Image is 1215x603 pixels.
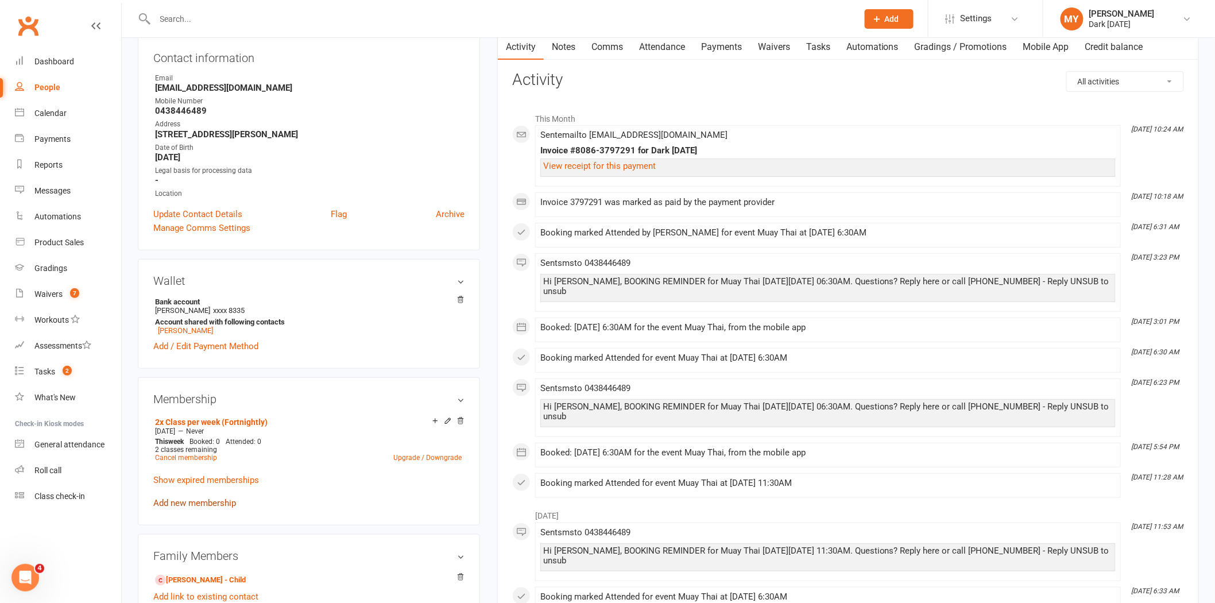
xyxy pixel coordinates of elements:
[34,160,63,169] div: Reports
[15,126,121,152] a: Payments
[155,106,465,116] strong: 0438446489
[153,207,242,221] a: Update Contact Details
[544,34,583,60] a: Notes
[155,119,465,130] div: Address
[152,438,187,446] div: week
[15,230,121,256] a: Product Sales
[540,527,630,538] span: Sent sms to 0438446489
[15,333,121,359] a: Assessments
[34,341,91,350] div: Assessments
[155,73,465,84] div: Email
[1132,223,1179,231] i: [DATE] 6:31 AM
[155,427,175,435] span: [DATE]
[15,484,121,509] a: Class kiosk mode
[158,326,213,335] a: [PERSON_NAME]
[838,34,907,60] a: Automations
[540,383,630,393] span: Sent sms to 0438446489
[153,221,250,235] a: Manage Comms Settings
[155,96,465,107] div: Mobile Number
[907,34,1015,60] a: Gradings / Promotions
[15,359,121,385] a: Tasks 2
[512,71,1184,89] h3: Activity
[34,367,55,376] div: Tasks
[1132,192,1183,200] i: [DATE] 10:18 AM
[1015,34,1077,60] a: Mobile App
[155,438,168,446] span: This
[540,323,1116,333] div: Booked: [DATE] 6:30AM for the event Muay Thai, from the mobile app
[63,366,72,376] span: 2
[540,448,1116,458] div: Booked: [DATE] 6:30AM for the event Muay Thai, from the mobile app
[153,498,236,508] a: Add new membership
[1061,7,1084,30] div: MY
[153,47,465,64] h3: Contact information
[540,228,1116,238] div: Booking marked Attended by [PERSON_NAME] for event Muay Thai at [DATE] 6:30AM
[34,83,60,92] div: People
[543,546,1113,566] div: Hi [PERSON_NAME], BOOKING REMINDER for Muay Thai [DATE][DATE] 11:30AM. Questions? Reply here or c...
[15,432,121,458] a: General attendance kiosk mode
[34,466,61,475] div: Roll call
[1132,523,1183,531] i: [DATE] 11:53 AM
[540,592,1116,602] div: Booking marked Attended for event Muay Thai at [DATE] 6:30AM
[540,353,1116,363] div: Booking marked Attended for event Muay Thai at [DATE] 6:30AM
[34,440,105,449] div: General attendance
[512,107,1184,125] li: This Month
[1132,443,1179,451] i: [DATE] 5:54 PM
[11,564,39,592] iframe: Intercom live chat
[153,393,465,405] h3: Membership
[15,307,121,333] a: Workouts
[153,296,465,337] li: [PERSON_NAME]
[512,504,1184,522] li: [DATE]
[540,478,1116,488] div: Booking marked Attended for event Muay Thai at [DATE] 11:30AM
[865,9,914,29] button: Add
[15,75,121,100] a: People
[1132,587,1179,595] i: [DATE] 6:33 AM
[189,438,220,446] span: Booked: 0
[1132,253,1179,261] i: [DATE] 3:23 PM
[15,204,121,230] a: Automations
[153,550,465,562] h3: Family Members
[15,458,121,484] a: Roll call
[226,438,261,446] span: Attended: 0
[34,134,71,144] div: Payments
[34,238,84,247] div: Product Sales
[155,152,465,163] strong: [DATE]
[34,109,67,118] div: Calendar
[34,315,69,324] div: Workouts
[34,57,74,66] div: Dashboard
[1132,348,1179,356] i: [DATE] 6:30 AM
[543,277,1113,296] div: Hi [PERSON_NAME], BOOKING REMINDER for Muay Thai [DATE][DATE] 06:30AM. Questions? Reply here or c...
[498,34,544,60] a: Activity
[540,258,630,268] span: Sent sms to 0438446489
[1132,318,1179,326] i: [DATE] 3:01 PM
[540,146,1116,156] div: Invoice #8086-3797291 for Dark [DATE]
[186,427,204,435] span: Never
[798,34,838,60] a: Tasks
[15,385,121,411] a: What's New
[885,14,899,24] span: Add
[540,198,1116,207] div: Invoice 3797291 was marked as paid by the payment provider
[961,6,992,32] span: Settings
[693,34,750,60] a: Payments
[393,454,462,462] a: Upgrade / Downgrade
[15,152,121,178] a: Reports
[543,161,656,171] a: View receipt for this payment
[155,142,465,153] div: Date of Birth
[155,574,246,586] a: [PERSON_NAME] - Child
[153,339,258,353] a: Add / Edit Payment Method
[540,130,728,140] span: Sent email to [EMAIL_ADDRESS][DOMAIN_NAME]
[331,207,347,221] a: Flag
[152,11,850,27] input: Search...
[1132,378,1179,386] i: [DATE] 6:23 PM
[34,212,81,221] div: Automations
[1089,19,1155,29] div: Dark [DATE]
[34,393,76,402] div: What's New
[153,475,259,485] a: Show expired memberships
[15,100,121,126] a: Calendar
[34,289,63,299] div: Waivers
[631,34,693,60] a: Attendance
[155,318,459,326] strong: Account shared with following contacts
[35,564,44,573] span: 4
[155,188,465,199] div: Location
[543,402,1113,422] div: Hi [PERSON_NAME], BOOKING REMINDER for Muay Thai [DATE][DATE] 06:30AM. Questions? Reply here or c...
[155,418,268,427] a: 2x Class per week (Fortnightly)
